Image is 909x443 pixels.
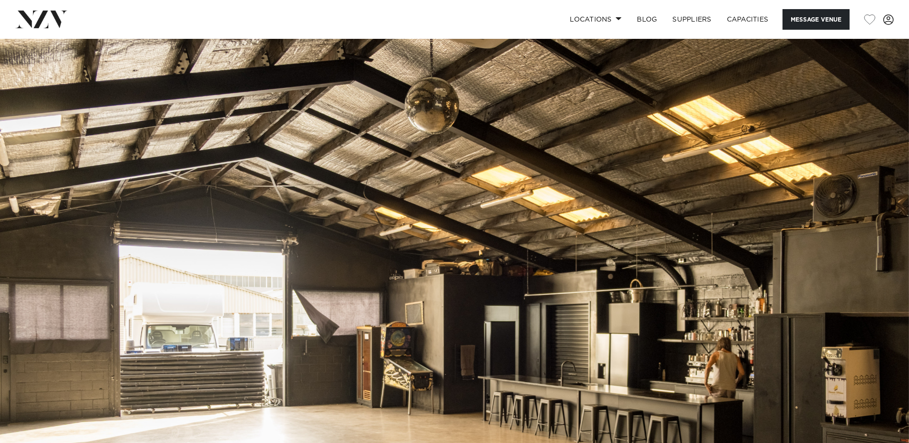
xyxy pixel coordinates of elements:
img: nzv-logo.png [15,11,68,28]
a: Capacities [719,9,776,30]
a: BLOG [629,9,665,30]
a: SUPPLIERS [665,9,719,30]
a: Locations [562,9,629,30]
button: Message Venue [782,9,850,30]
